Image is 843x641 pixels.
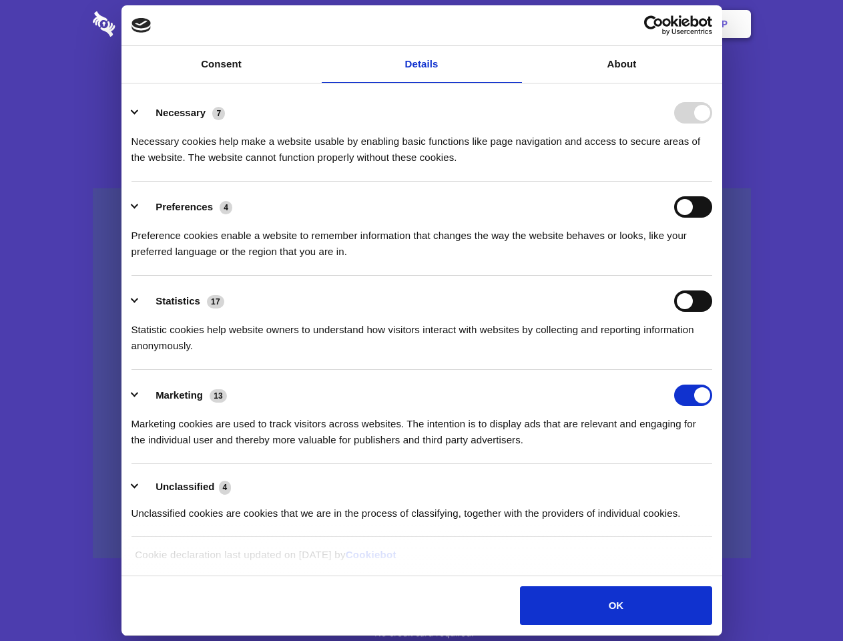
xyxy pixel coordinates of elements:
span: 4 [219,481,232,494]
div: Marketing cookies are used to track visitors across websites. The intention is to display ads tha... [131,406,712,448]
span: 4 [220,201,232,214]
label: Marketing [156,389,203,401]
img: logo-wordmark-white-trans-d4663122ce5f474addd5e946df7df03e33cb6a1c49d2221995e7729f52c070b2.svg [93,11,207,37]
iframe: Drift Widget Chat Controller [776,574,827,625]
button: Necessary (7) [131,102,234,124]
span: 7 [212,107,225,120]
a: Pricing [392,3,450,45]
button: OK [520,586,712,625]
span: 13 [210,389,227,403]
label: Preferences [156,201,213,212]
div: Cookie declaration last updated on [DATE] by [125,547,718,573]
label: Necessary [156,107,206,118]
h1: Eliminate Slack Data Loss. [93,60,751,108]
div: Necessary cookies help make a website usable by enabling basic functions like page navigation and... [131,124,712,166]
button: Statistics (17) [131,290,233,312]
a: Login [605,3,663,45]
a: Usercentrics Cookiebot - opens in a new window [595,15,712,35]
a: Consent [121,46,322,83]
div: Unclassified cookies are cookies that we are in the process of classifying, together with the pro... [131,495,712,521]
a: Details [322,46,522,83]
img: logo [131,18,152,33]
a: Cookiebot [346,549,396,560]
div: Preference cookies enable a website to remember information that changes the way the website beha... [131,218,712,260]
h4: Auto-redaction of sensitive data, encrypted data sharing and self-destructing private chats. Shar... [93,122,751,166]
a: About [522,46,722,83]
label: Statistics [156,295,200,306]
span: 17 [207,295,224,308]
button: Marketing (13) [131,385,236,406]
div: Statistic cookies help website owners to understand how visitors interact with websites by collec... [131,312,712,354]
a: Contact [541,3,603,45]
a: Wistia video thumbnail [93,188,751,559]
button: Unclassified (4) [131,479,240,495]
button: Preferences (4) [131,196,241,218]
